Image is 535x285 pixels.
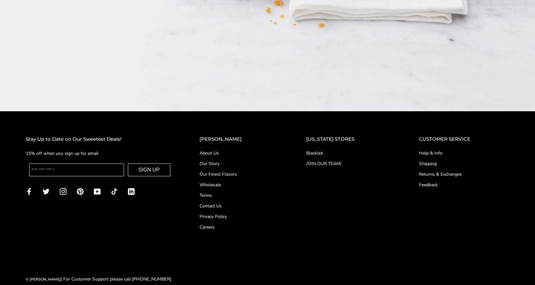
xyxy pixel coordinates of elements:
[200,203,281,209] a: Contact Us
[419,171,509,178] a: Returns & Exchanges
[306,135,393,143] h2: [US_STATE] STORES
[26,188,32,195] a: Facebook
[60,188,67,195] a: Instagram
[419,135,509,143] h2: CUSTOMER SERVICE
[200,171,281,178] a: Our Finest Flavors
[419,181,509,188] a: Feedback
[200,213,281,220] a: Privacy Policy
[29,163,124,176] input: Enter your email
[200,150,281,156] a: About Us
[111,188,118,195] a: TikTok
[43,188,49,195] a: Twitter
[419,150,509,156] a: Help & Info
[200,135,281,143] h2: [PERSON_NAME]
[128,163,170,176] button: SIGN UP
[94,188,101,195] a: YouTube
[306,150,393,156] a: Blacklick
[200,181,281,188] a: Wholesale
[200,224,281,231] a: Careers
[200,192,281,199] a: Terms
[419,160,509,167] a: Shipping
[5,261,67,280] iframe: Sign Up via Text for Offers
[26,277,61,281] a: © [PERSON_NAME]
[77,188,84,195] a: Pinterest
[306,160,393,167] a: JOIN OUR TEAM!
[26,275,171,283] div: | For Customer Support please call [PHONE_NUMBER]
[26,135,174,143] h2: Stay Up to Date on Our Sweetest Deals!
[128,188,135,195] a: LinkedIn
[26,150,174,157] p: 15% off when you sign up for email
[200,160,281,167] a: Our Story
